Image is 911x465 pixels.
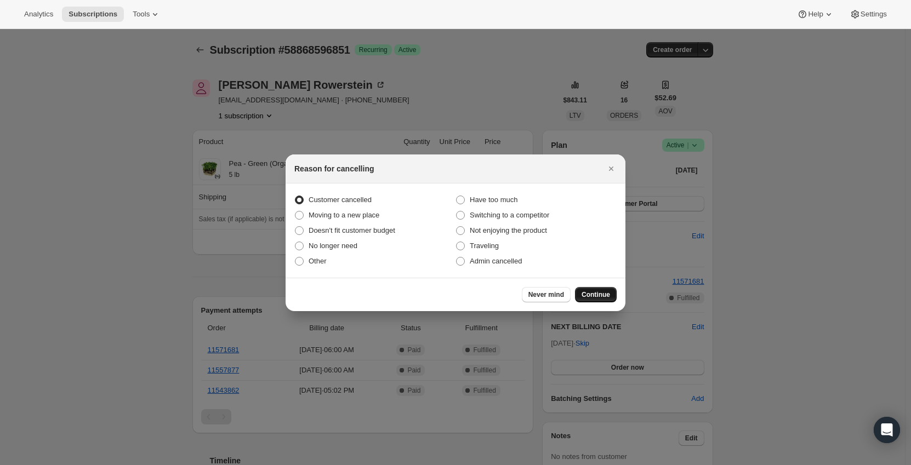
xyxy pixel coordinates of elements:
button: Tools [126,7,167,22]
span: Subscriptions [69,10,117,19]
button: Subscriptions [62,7,124,22]
span: Never mind [528,290,564,299]
button: Analytics [18,7,60,22]
span: Admin cancelled [470,257,522,265]
span: Have too much [470,196,517,204]
span: Switching to a competitor [470,211,549,219]
button: Never mind [522,287,571,302]
span: Analytics [24,10,53,19]
span: Traveling [470,242,499,250]
button: Close [603,161,619,176]
button: Settings [843,7,893,22]
span: Not enjoying the product [470,226,547,234]
span: Tools [133,10,150,19]
button: Continue [575,287,617,302]
span: Help [808,10,823,19]
span: Continue [582,290,610,299]
span: Other [309,257,327,265]
span: Moving to a new place [309,211,379,219]
button: Help [790,7,840,22]
h2: Reason for cancelling [294,163,374,174]
span: Settings [861,10,887,19]
span: Customer cancelled [309,196,372,204]
span: No longer need [309,242,357,250]
div: Open Intercom Messenger [874,417,900,443]
span: Doesn't fit customer budget [309,226,395,234]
